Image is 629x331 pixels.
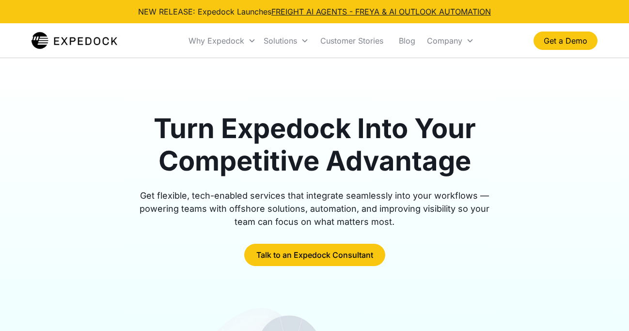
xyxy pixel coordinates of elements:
[264,36,297,46] div: Solutions
[244,244,385,266] a: Talk to an Expedock Consultant
[138,6,491,17] div: NEW RELEASE: Expedock Launches
[271,7,491,16] a: FREIGHT AI AGENTS - FREYA & AI OUTLOOK AUTOMATION
[31,31,117,50] img: Expedock Logo
[391,24,423,57] a: Blog
[313,24,391,57] a: Customer Stories
[128,112,501,177] h1: Turn Expedock Into Your Competitive Advantage
[128,189,501,228] div: Get flexible, tech-enabled services that integrate seamlessly into your workflows — powering team...
[189,36,244,46] div: Why Expedock
[423,24,478,57] div: Company
[31,31,117,50] a: home
[427,36,462,46] div: Company
[534,32,598,50] a: Get a Demo
[185,24,260,57] div: Why Expedock
[260,24,313,57] div: Solutions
